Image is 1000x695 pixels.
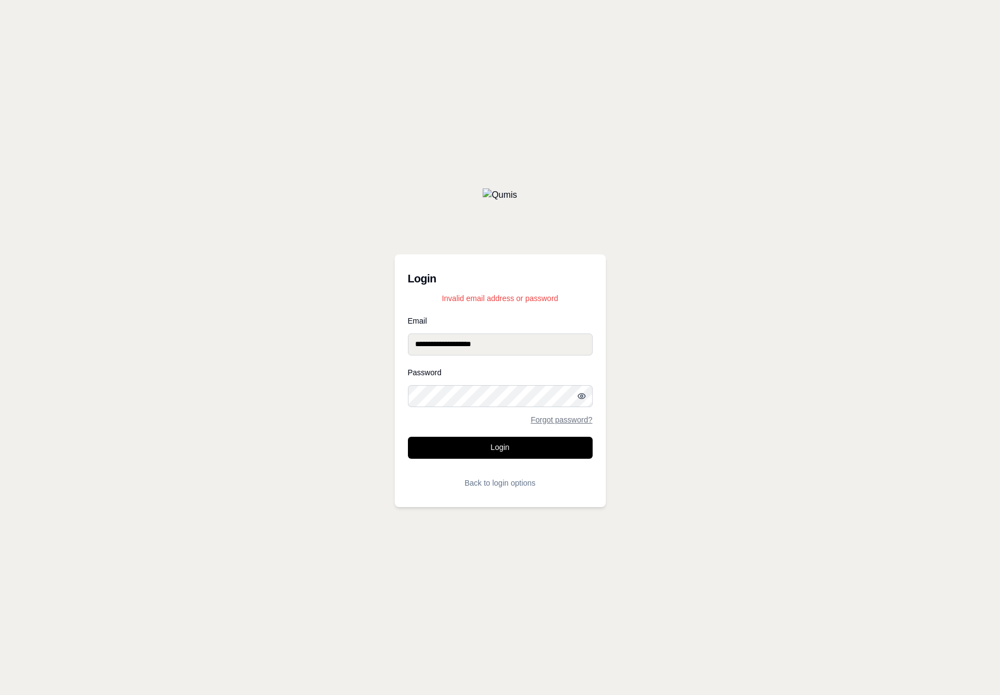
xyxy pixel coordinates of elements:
[408,268,593,290] h3: Login
[408,317,593,325] label: Email
[483,188,517,202] img: Qumis
[408,369,593,376] label: Password
[408,437,593,459] button: Login
[531,416,592,424] a: Forgot password?
[408,293,593,304] p: Invalid email address or password
[408,472,593,494] button: Back to login options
